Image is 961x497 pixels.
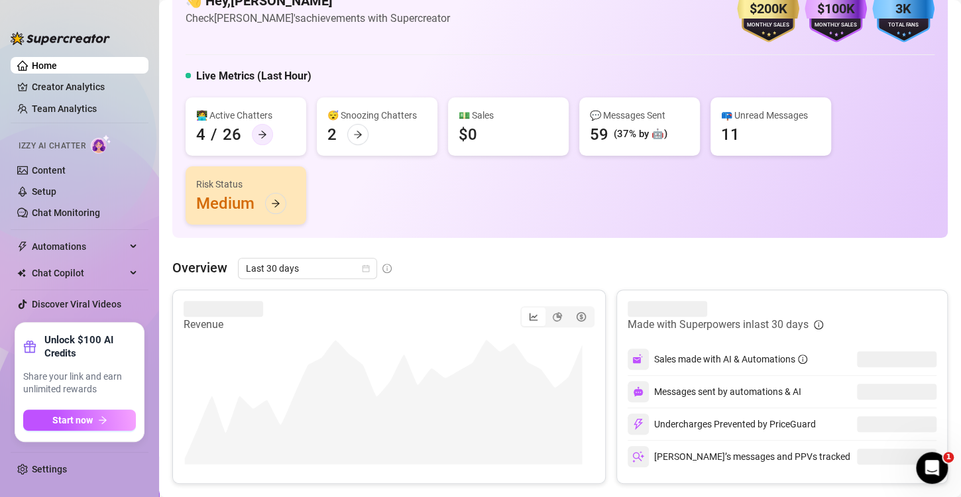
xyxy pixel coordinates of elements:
span: 1 [943,452,954,463]
a: Setup [32,186,56,197]
h5: Live Metrics (Last Hour) [196,68,311,84]
img: svg%3e [633,386,644,397]
span: arrow-right [353,130,363,139]
button: Start nowarrow-right [23,410,136,431]
div: segmented control [520,306,594,327]
div: Monthly Sales [737,21,799,30]
div: Messages sent by automations & AI [628,381,801,402]
a: Team Analytics [32,103,97,114]
span: arrow-right [258,130,267,139]
a: Content [32,165,66,176]
img: svg%3e [632,418,644,430]
span: info-circle [382,264,392,273]
a: Home [32,60,57,71]
div: 11 [721,124,740,145]
span: pie-chart [553,312,562,321]
span: Chat Copilot [32,262,126,284]
span: gift [23,340,36,353]
span: info-circle [814,320,823,329]
a: Chat Monitoring [32,207,100,218]
span: info-circle [798,355,807,364]
span: line-chart [529,312,538,321]
div: (37% by 🤖) [614,127,667,142]
span: calendar [362,264,370,272]
span: dollar-circle [577,312,586,321]
span: Share your link and earn unlimited rewards [23,370,136,396]
article: Made with Superpowers in last 30 days [628,317,809,333]
div: 👩‍💻 Active Chatters [196,108,296,123]
span: arrow-right [271,199,280,208]
strong: Unlock $100 AI Credits [44,333,136,360]
img: svg%3e [632,353,644,365]
span: Automations [32,236,126,257]
div: 59 [590,124,608,145]
div: $0 [459,124,477,145]
span: Izzy AI Chatter [19,140,85,152]
article: Overview [172,258,227,278]
div: 26 [223,124,241,145]
img: Chat Copilot [17,268,26,278]
div: Sales made with AI & Automations [654,352,807,366]
div: 😴 Snoozing Chatters [327,108,427,123]
img: AI Chatter [91,135,111,154]
a: Discover Viral Videos [32,299,121,309]
div: Total Fans [872,21,934,30]
article: Check [PERSON_NAME]'s achievements with Supercreator [186,10,450,27]
iframe: Intercom live chat [916,452,948,484]
img: logo-BBDzfeDw.svg [11,32,110,45]
span: thunderbolt [17,241,28,252]
article: Revenue [184,317,263,333]
div: 4 [196,124,205,145]
div: Risk Status [196,177,296,192]
span: arrow-right [98,415,107,425]
div: 💵 Sales [459,108,558,123]
div: 📪 Unread Messages [721,108,820,123]
div: [PERSON_NAME]’s messages and PPVs tracked [628,446,850,467]
div: 2 [327,124,337,145]
div: Undercharges Prevented by PriceGuard [628,414,816,435]
span: Last 30 days [246,258,369,278]
a: Creator Analytics [32,76,138,97]
img: svg%3e [632,451,644,463]
a: Settings [32,464,67,474]
span: Start now [52,415,93,425]
div: 💬 Messages Sent [590,108,689,123]
div: Monthly Sales [805,21,867,30]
